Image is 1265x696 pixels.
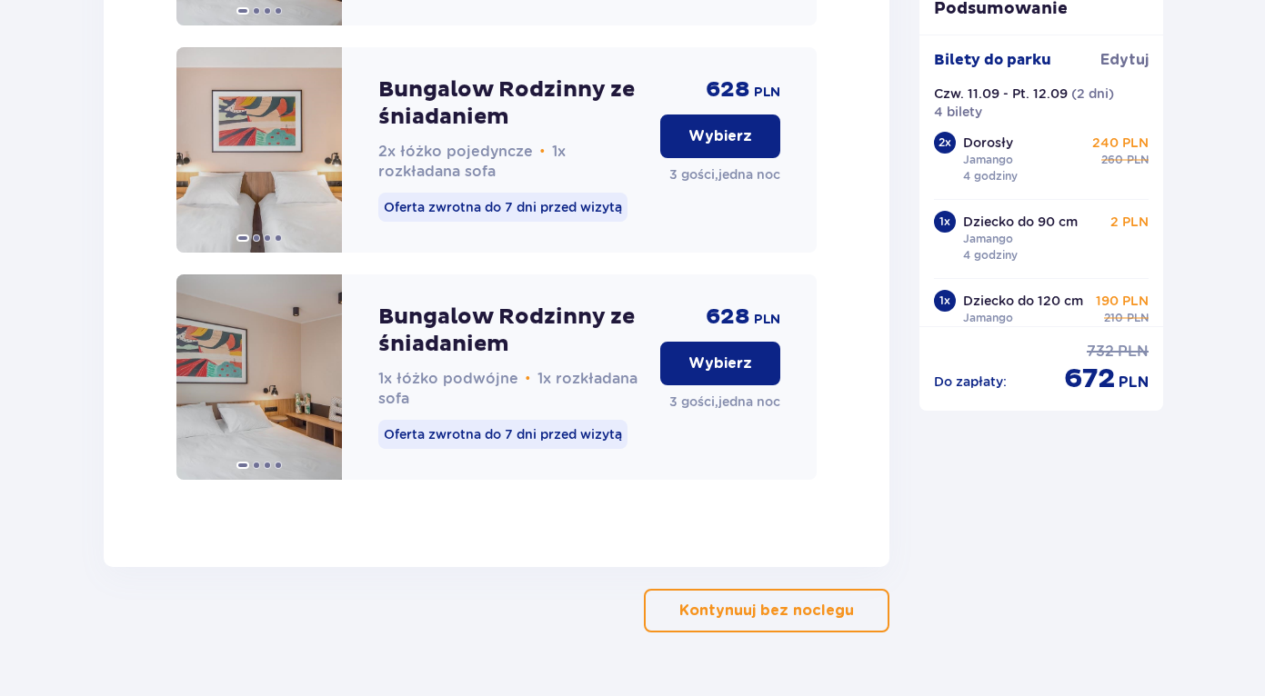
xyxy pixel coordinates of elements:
p: Czw. 11.09 - Pt. 12.09 [934,85,1068,103]
p: Kontynuuj bez noclegu [679,601,854,621]
p: Bungalow Rodzinny ze śniadaniem [378,303,647,358]
p: 4 godziny [963,247,1018,263]
div: 1 x [934,290,956,312]
p: Dorosły [963,134,1013,152]
p: 210 [1104,310,1123,326]
p: 240 PLN [1092,134,1149,152]
p: Dziecko do 90 cm [963,213,1078,231]
p: PLN [754,311,780,329]
p: 3 gości , jedna noc [669,393,780,411]
p: Do zapłaty : [934,373,1007,391]
p: 4 godziny [963,168,1018,184]
p: Jamango [963,231,1013,247]
p: 4 bilety [934,103,982,121]
button: Kontynuuj bez noclegu [644,589,889,632]
p: PLN [1118,342,1149,362]
p: Oferta zwrotna do 7 dni przed wizytą [378,193,627,222]
button: Wybierz [660,114,780,158]
span: • [526,370,531,388]
p: 628 [706,303,750,331]
p: Dziecko do 120 cm [963,292,1083,310]
p: Jamango [963,152,1013,168]
p: 190 PLN [1096,292,1149,310]
div: 1 x [934,211,956,233]
p: PLN [1127,152,1149,168]
img: Bungalow Rodzinny ze śniadaniem [176,47,342,253]
span: 1x łóżko podwójne [378,370,518,387]
span: • [540,143,546,161]
p: ( 2 dni ) [1071,85,1114,103]
p: Jamango [963,310,1013,326]
a: Edytuj [1100,50,1149,70]
p: PLN [1127,310,1149,326]
p: 628 [706,76,750,104]
p: 672 [1064,362,1115,396]
p: Oferta zwrotna do 7 dni przed wizytą [378,420,627,449]
span: 2x łóżko pojedyncze [378,143,533,160]
img: Bungalow Rodzinny ze śniadaniem [176,274,342,480]
p: PLN [754,84,780,102]
p: Bungalow Rodzinny ze śniadaniem [378,76,647,131]
p: 2 PLN [1110,213,1149,231]
p: PLN [1119,373,1149,393]
div: 2 x [934,132,956,154]
p: 260 [1101,152,1123,168]
p: 3 gości , jedna noc [669,165,780,184]
p: Wybierz [688,353,752,373]
p: Wybierz [688,126,752,146]
p: Bilety do parku [934,50,1051,70]
button: Wybierz [660,342,780,385]
p: 732 [1087,342,1114,362]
